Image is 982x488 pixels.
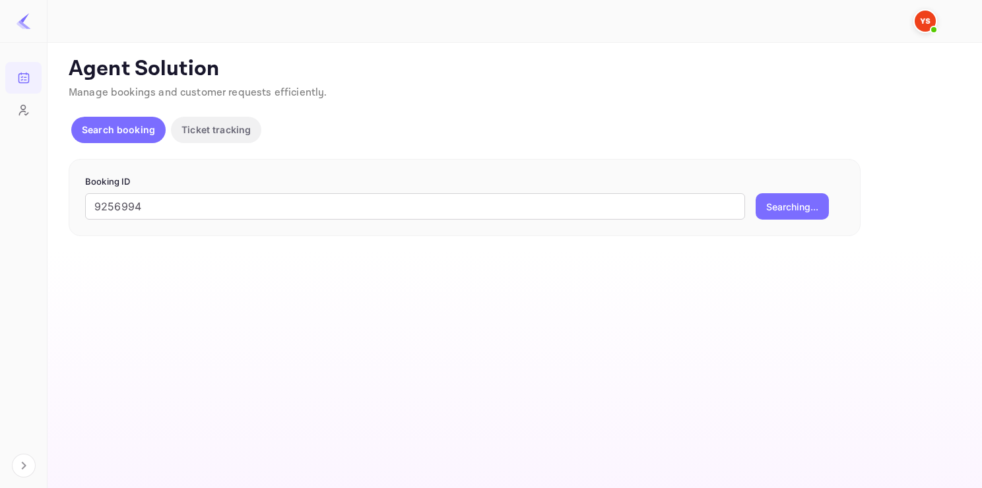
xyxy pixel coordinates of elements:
[16,13,32,29] img: LiteAPI
[915,11,936,32] img: Yandex Support
[69,56,958,82] p: Agent Solution
[756,193,829,220] button: Searching...
[85,193,745,220] input: Enter Booking ID (e.g., 63782194)
[85,175,844,189] p: Booking ID
[5,62,42,92] a: Bookings
[82,123,155,137] p: Search booking
[5,94,42,125] a: Customers
[12,454,36,477] button: Expand navigation
[181,123,251,137] p: Ticket tracking
[69,86,327,100] span: Manage bookings and customer requests efficiently.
